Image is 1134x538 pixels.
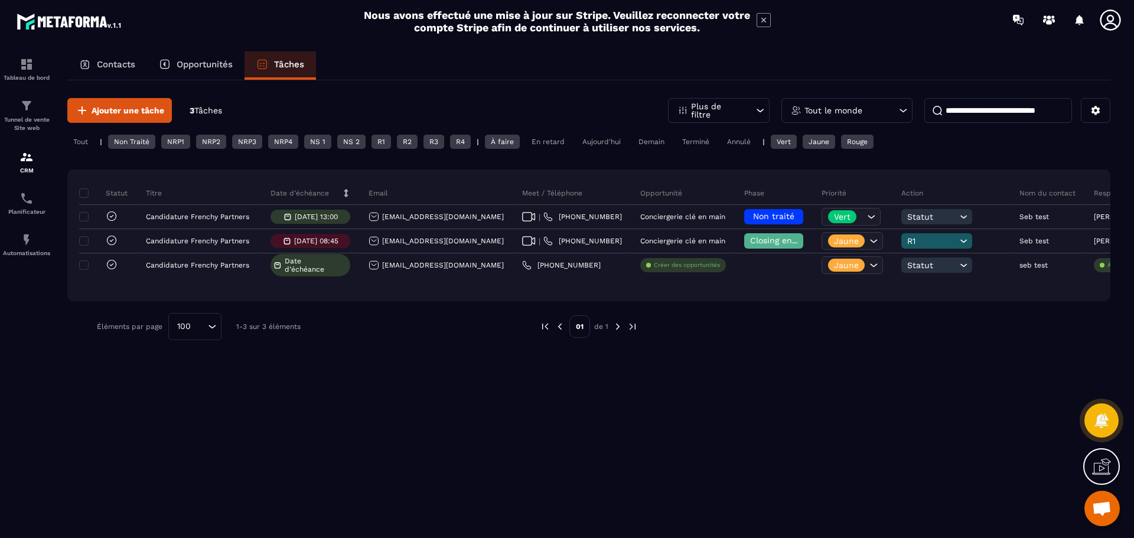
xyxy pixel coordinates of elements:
[146,213,249,221] p: Candidature Frenchy Partners
[1019,213,1049,221] p: Seb test
[640,213,725,221] p: Conciergerie clé en main
[397,135,418,149] div: R2
[147,51,245,80] a: Opportunités
[3,141,50,182] a: formationformationCRM
[423,135,444,149] div: R3
[485,135,520,149] div: À faire
[19,233,34,247] img: automations
[196,135,226,149] div: NRP2
[268,135,298,149] div: NRP4
[633,135,670,149] div: Demain
[1019,237,1049,245] p: Seb test
[834,237,859,245] p: Jaune
[841,135,874,149] div: Rouge
[245,51,316,80] a: Tâches
[363,9,751,34] h2: Nous avons effectué une mise à jour sur Stripe. Veuillez reconnecter votre compte Stripe afin de ...
[67,51,147,80] a: Contacts
[236,322,301,331] p: 1-3 sur 3 éléments
[477,138,479,146] p: |
[3,167,50,174] p: CRM
[762,138,765,146] p: |
[543,236,622,246] a: [PHONE_NUMBER]
[907,212,957,221] span: Statut
[1084,491,1120,526] div: Ouvrir le chat
[108,135,155,149] div: Non Traité
[907,260,957,270] span: Statut
[526,135,571,149] div: En retard
[612,321,623,332] img: next
[543,212,622,221] a: [PHONE_NUMBER]
[555,321,565,332] img: prev
[285,257,347,273] span: Date d’échéance
[803,135,835,149] div: Jaune
[304,135,331,149] div: NS 1
[19,150,34,164] img: formation
[173,320,195,333] span: 100
[771,135,797,149] div: Vert
[3,116,50,132] p: Tunnel de vente Site web
[295,213,338,221] p: [DATE] 13:00
[3,90,50,141] a: formationformationTunnel de vente Site web
[232,135,262,149] div: NRP3
[539,213,540,221] span: |
[901,188,923,198] p: Action
[168,313,221,340] div: Search for option
[337,135,366,149] div: NS 2
[907,236,957,246] span: R1
[522,260,601,270] a: [PHONE_NUMBER]
[294,237,338,245] p: [DATE] 08:45
[146,188,162,198] p: Titre
[744,188,764,198] p: Phase
[3,74,50,81] p: Tableau de bord
[274,59,304,70] p: Tâches
[3,208,50,215] p: Planificateur
[691,102,743,119] p: Plus de filtre
[822,188,846,198] p: Priorité
[3,250,50,256] p: Automatisations
[3,48,50,90] a: formationformationTableau de bord
[369,188,388,198] p: Email
[750,236,817,245] span: Closing en cours
[67,135,94,149] div: Tout
[539,237,540,246] span: |
[146,237,249,245] p: Candidature Frenchy Partners
[627,321,638,332] img: next
[834,213,850,221] p: Vert
[97,59,135,70] p: Contacts
[721,135,757,149] div: Annulé
[100,138,102,146] p: |
[161,135,190,149] div: NRP1
[576,135,627,149] div: Aujourd'hui
[82,188,128,198] p: Statut
[195,320,205,333] input: Search for option
[804,106,862,115] p: Tout le monde
[640,237,725,245] p: Conciergerie clé en main
[3,224,50,265] a: automationsautomationsAutomatisations
[753,211,794,221] span: Non traité
[17,11,123,32] img: logo
[19,57,34,71] img: formation
[540,321,550,332] img: prev
[146,261,249,269] p: Candidature Frenchy Partners
[654,261,720,269] p: Créer des opportunités
[450,135,471,149] div: R4
[97,322,162,331] p: Éléments par page
[834,261,859,269] p: Jaune
[1019,188,1076,198] p: Nom du contact
[3,182,50,224] a: schedulerschedulerPlanificateur
[271,188,329,198] p: Date d’échéance
[177,59,233,70] p: Opportunités
[67,98,172,123] button: Ajouter une tâche
[594,322,608,331] p: de 1
[1019,261,1048,269] p: seb test
[676,135,715,149] div: Terminé
[569,315,590,338] p: 01
[194,106,222,115] span: Tâches
[640,188,682,198] p: Opportunité
[19,99,34,113] img: formation
[92,105,164,116] span: Ajouter une tâche
[19,191,34,206] img: scheduler
[522,188,582,198] p: Meet / Téléphone
[372,135,391,149] div: R1
[190,105,222,116] p: 3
